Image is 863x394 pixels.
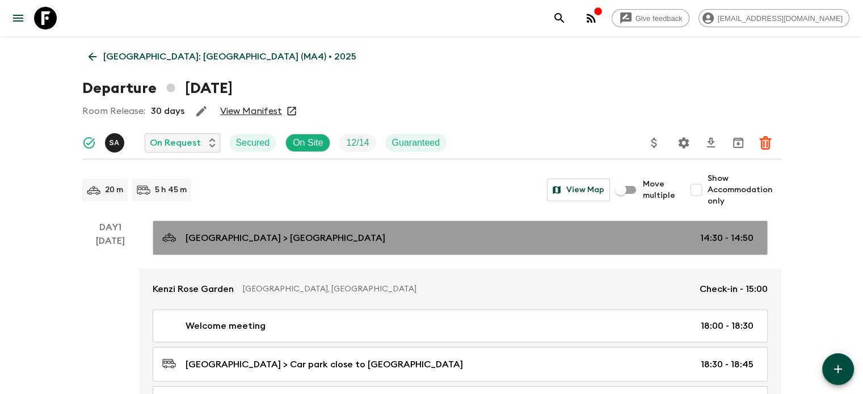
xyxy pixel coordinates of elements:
p: Check-in - 15:00 [700,282,768,296]
a: [GEOGRAPHIC_DATA] > Car park close to [GEOGRAPHIC_DATA]18:30 - 18:45 [153,347,768,382]
p: 18:00 - 18:30 [701,319,753,333]
div: Secured [229,134,277,152]
p: Secured [236,136,270,150]
p: [GEOGRAPHIC_DATA], [GEOGRAPHIC_DATA] [243,283,691,295]
a: View Manifest [220,105,282,117]
a: Give feedback [612,9,689,27]
p: 5 h 45 m [155,184,187,196]
p: [GEOGRAPHIC_DATA] > [GEOGRAPHIC_DATA] [186,231,385,245]
h1: Departure [DATE] [82,77,233,100]
span: Samir Achahri [105,137,127,146]
span: Show Accommodation only [708,173,781,207]
p: Room Release: [82,104,145,118]
button: menu [7,7,30,29]
p: Kenzi Rose Garden [153,282,234,296]
a: [GEOGRAPHIC_DATA]: [GEOGRAPHIC_DATA] (MA4) • 2025 [82,45,363,68]
p: On Site [293,136,323,150]
button: Update Price, Early Bird Discount and Costs [643,132,666,154]
span: [EMAIL_ADDRESS][DOMAIN_NAME] [712,14,849,23]
p: [GEOGRAPHIC_DATA] > Car park close to [GEOGRAPHIC_DATA] [186,358,463,371]
p: 14:30 - 14:50 [700,231,753,245]
span: Move multiple [643,179,676,201]
svg: Synced Successfully [82,136,96,150]
button: Archive (Completed, Cancelled or Unsynced Departures only) [727,132,750,154]
button: search adventures [548,7,571,29]
button: SA [105,133,127,152]
p: S A [110,138,120,147]
p: Guaranteed [392,136,440,150]
div: On Site [285,134,330,152]
button: Download CSV [700,132,722,154]
div: Trip Fill [339,134,376,152]
a: Welcome meeting18:00 - 18:30 [153,310,768,342]
p: Day 1 [82,221,139,234]
div: [EMAIL_ADDRESS][DOMAIN_NAME] [698,9,849,27]
button: Settings [672,132,695,154]
p: [GEOGRAPHIC_DATA]: [GEOGRAPHIC_DATA] (MA4) • 2025 [103,50,356,63]
p: Welcome meeting [186,319,266,333]
button: View Map [547,179,610,201]
p: 20 m [105,184,123,196]
a: [GEOGRAPHIC_DATA] > [GEOGRAPHIC_DATA]14:30 - 14:50 [153,221,768,255]
p: 30 days [151,104,184,118]
button: Delete [754,132,777,154]
span: Give feedback [629,14,689,23]
p: On Request [150,136,201,150]
p: 12 / 14 [346,136,369,150]
a: Kenzi Rose Garden[GEOGRAPHIC_DATA], [GEOGRAPHIC_DATA]Check-in - 15:00 [139,269,781,310]
p: 18:30 - 18:45 [701,358,753,371]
